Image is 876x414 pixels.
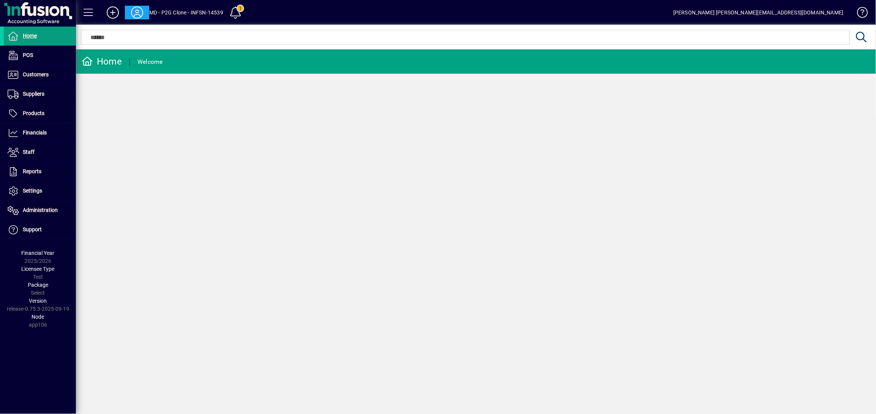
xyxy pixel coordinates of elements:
[23,91,44,97] span: Suppliers
[4,162,76,181] a: Reports
[4,143,76,162] a: Staff
[101,6,125,19] button: Add
[23,52,33,58] span: POS
[4,85,76,104] a: Suppliers
[23,130,47,136] span: Financials
[32,314,44,320] span: Node
[29,298,47,304] span: Version
[851,2,867,26] a: Knowledge Base
[4,182,76,201] a: Settings
[22,250,55,256] span: Financial Year
[4,123,76,142] a: Financials
[4,46,76,65] a: POS
[149,6,223,19] div: MD - P2G Clone - INFSN-14539
[23,207,58,213] span: Administration
[4,65,76,84] a: Customers
[4,104,76,123] a: Products
[22,266,55,272] span: Licensee Type
[23,226,42,232] span: Support
[4,220,76,239] a: Support
[125,6,149,19] button: Profile
[4,201,76,220] a: Administration
[23,188,42,194] span: Settings
[28,282,48,288] span: Package
[23,149,35,155] span: Staff
[23,110,44,116] span: Products
[82,55,122,68] div: Home
[23,33,37,39] span: Home
[673,6,844,19] div: [PERSON_NAME] [PERSON_NAME][EMAIL_ADDRESS][DOMAIN_NAME]
[23,71,49,77] span: Customers
[23,168,41,174] span: Reports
